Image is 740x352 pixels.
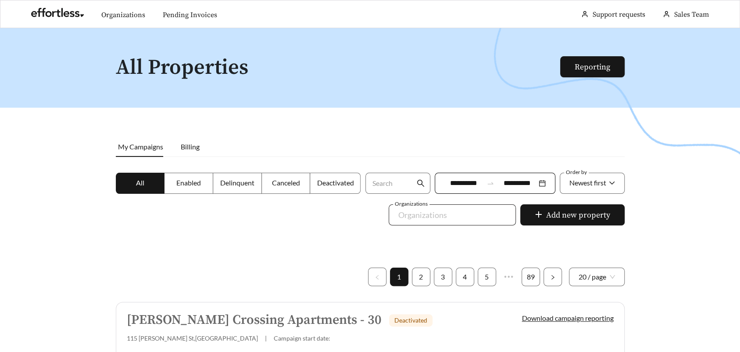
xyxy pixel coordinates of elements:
[522,268,540,286] li: 89
[394,316,427,324] span: Deactivated
[522,314,614,322] a: Download campaign reporting
[569,268,625,286] div: Page Size
[317,178,354,187] span: Deactivated
[593,10,645,19] a: Support requests
[390,268,408,286] a: 1
[220,178,254,187] span: Delinquent
[543,268,562,286] li: Next Page
[560,56,625,77] button: Reporting
[500,268,518,286] span: •••
[478,268,496,286] a: 5
[575,62,610,72] a: Reporting
[176,178,201,187] span: Enabled
[101,11,145,19] a: Organizations
[163,11,217,19] a: Pending Invoices
[522,268,540,286] a: 89
[390,268,408,286] li: 1
[136,178,144,187] span: All
[550,275,555,280] span: right
[127,313,382,327] h5: [PERSON_NAME] Crossing Apartments - 30
[546,209,610,221] span: Add new property
[375,275,380,280] span: left
[456,268,474,286] li: 4
[412,268,430,286] a: 2
[417,179,425,187] span: search
[500,268,518,286] li: Next 5 Pages
[520,204,625,225] button: plusAdd new property
[274,334,330,342] span: Campaign start date:
[674,10,709,19] span: Sales Team
[272,178,300,187] span: Canceled
[118,142,163,151] span: My Campaigns
[486,179,494,187] span: to
[368,268,386,286] button: left
[456,268,474,286] a: 4
[535,210,543,220] span: plus
[579,268,615,286] span: 20 / page
[434,268,452,286] li: 3
[265,334,267,342] span: |
[181,142,200,151] span: Billing
[412,268,430,286] li: 2
[368,268,386,286] li: Previous Page
[569,178,606,187] span: Newest first
[486,179,494,187] span: swap-right
[434,268,452,286] a: 3
[543,268,562,286] button: right
[127,334,258,342] span: 115 [PERSON_NAME] St , [GEOGRAPHIC_DATA]
[478,268,496,286] li: 5
[116,56,561,80] h1: All Properties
